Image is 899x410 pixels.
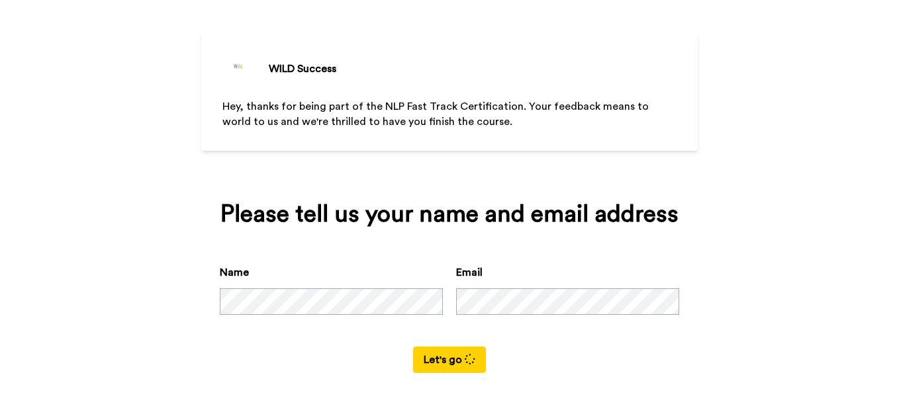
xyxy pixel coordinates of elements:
[269,61,336,77] div: WILD Success
[413,347,486,373] button: Let's go
[220,265,249,280] label: Name
[222,101,651,127] span: Hey, thanks for being part of the NLP Fast Track Certification. Your feedback means to world to u...
[220,201,679,227] div: Please tell us your name and email address
[456,265,483,280] label: Email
